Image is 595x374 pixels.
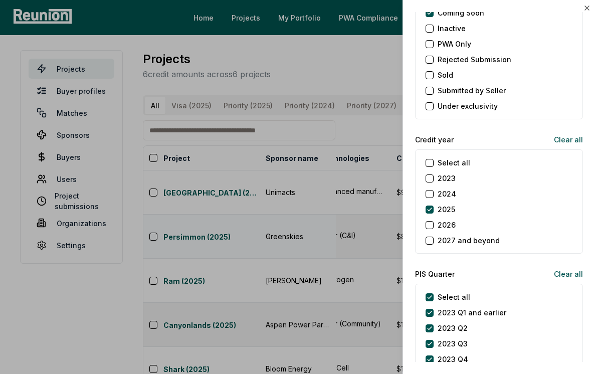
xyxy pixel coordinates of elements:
[438,8,484,18] label: Coming Soon
[415,134,454,145] label: Credit year
[438,338,468,349] label: 2023 Q3
[546,264,583,284] button: Clear all
[415,269,455,279] label: PIS Quarter
[438,101,498,111] label: Under exclusivity
[438,39,471,49] label: PWA Only
[438,157,470,168] label: Select all
[438,235,500,246] label: 2027 and beyond
[438,189,456,199] label: 2024
[438,220,456,230] label: 2026
[438,354,468,364] label: 2023 Q4
[438,85,506,96] label: Submitted by Seller
[438,70,453,80] label: Sold
[438,292,470,302] label: Select all
[438,173,456,183] label: 2023
[438,23,466,34] label: Inactive
[546,129,583,149] button: Clear all
[438,54,511,65] label: Rejected Submission
[438,204,455,215] label: 2025
[438,323,468,333] label: 2023 Q2
[438,307,506,318] label: 2023 Q1 and earlier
